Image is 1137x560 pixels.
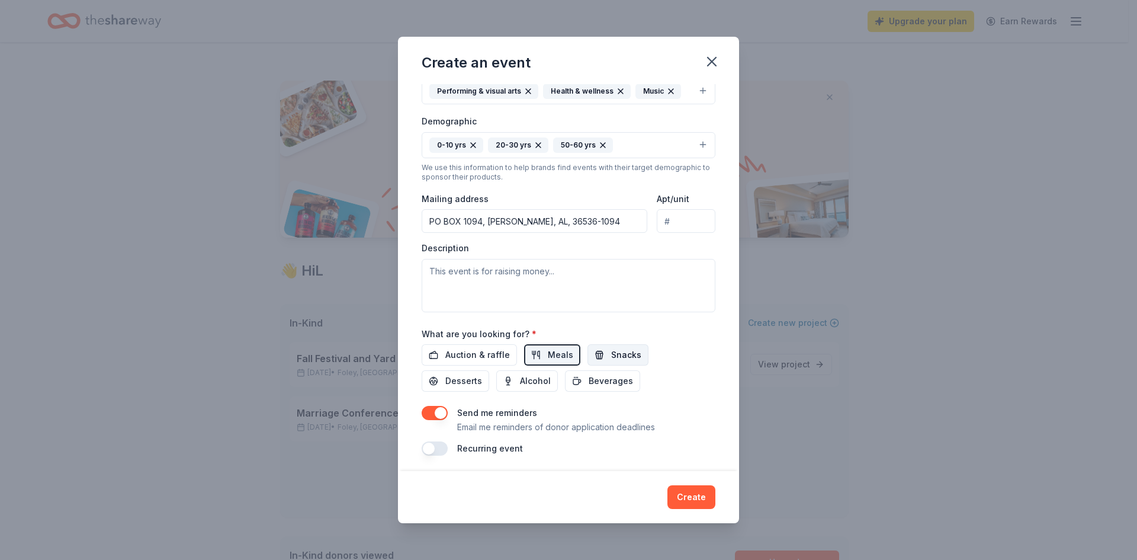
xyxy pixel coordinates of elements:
label: Recurring event [457,443,523,453]
button: Create [667,485,715,509]
label: What are you looking for? [422,328,537,340]
div: Music [635,84,681,99]
span: Alcohol [520,374,551,388]
label: Description [422,242,469,254]
label: Mailing address [422,193,489,205]
button: Meals [524,344,580,366]
span: Auction & raffle [445,348,510,362]
span: Desserts [445,374,482,388]
button: Alcohol [496,370,558,392]
div: Performing & visual arts [429,84,538,99]
label: Apt/unit [657,193,689,205]
span: Beverages [589,374,633,388]
label: Send me reminders [457,408,537,418]
button: Snacks [587,344,648,366]
div: We use this information to help brands find events with their target demographic to sponsor their... [422,163,715,182]
label: Demographic [422,116,477,127]
div: Create an event [422,53,531,72]
button: 0-10 yrs20-30 yrs50-60 yrs [422,132,715,158]
span: Snacks [611,348,641,362]
input: # [657,209,715,233]
button: Desserts [422,370,489,392]
div: 0-10 yrs [429,137,483,153]
button: Auction & raffle [422,344,517,366]
button: Beverages [565,370,640,392]
span: Meals [548,348,573,362]
p: Email me reminders of donor application deadlines [457,420,655,434]
div: 50-60 yrs [553,137,613,153]
button: Performing & visual artsHealth & wellnessMusic [422,78,715,104]
div: 20-30 yrs [488,137,548,153]
div: Health & wellness [543,84,631,99]
input: Enter a US address [422,209,647,233]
